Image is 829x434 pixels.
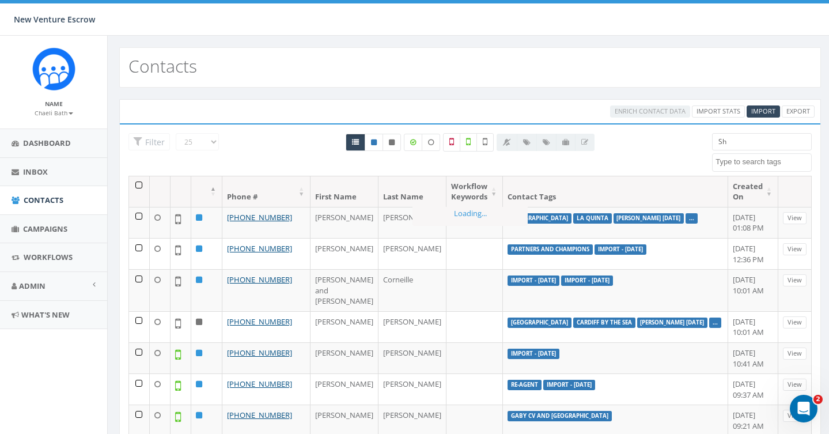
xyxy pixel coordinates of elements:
label: Import - [DATE] [595,244,646,255]
a: ... [689,214,694,222]
label: Import - [DATE] [561,276,613,286]
small: Chaeli Bath [35,109,73,117]
a: [PHONE_NUMBER] [227,316,292,327]
a: View [783,410,807,422]
a: Opted Out [383,134,401,151]
a: View [783,274,807,286]
a: [PHONE_NUMBER] [227,243,292,254]
th: Workflow Keywords: activate to sort column ascending [446,176,503,207]
a: [PHONE_NUMBER] [227,212,292,222]
span: New Venture Escrow [14,14,95,25]
th: First Name [311,176,378,207]
a: [PHONE_NUMBER] [227,379,292,389]
span: What's New [21,310,70,320]
label: Data Enriched [404,134,422,151]
td: [DATE] 01:08 PM [728,207,778,238]
a: View [783,348,807,360]
span: 2 [813,395,823,404]
a: [PHONE_NUMBER] [227,348,292,358]
td: [DATE] 10:01 AM [728,311,778,342]
th: Created On: activate to sort column ascending [728,176,778,207]
td: [PERSON_NAME] [378,342,446,373]
td: [DATE] 09:37 AM [728,373,778,405]
span: CSV files only [751,107,775,115]
span: Campaigns [23,224,67,234]
label: Validated [460,133,477,152]
a: View [783,316,807,329]
i: This phone number is unsubscribed and has opted-out of all texts. [389,139,395,146]
label: Import - [DATE] [543,380,595,390]
a: Import [747,105,780,118]
label: [PERSON_NAME] [DATE] [637,318,708,328]
img: Rally_Corp_Icon_1.png [32,47,75,90]
td: [PERSON_NAME] [378,373,446,405]
label: Not a Mobile [443,133,460,152]
label: Partners and Champions [508,244,593,255]
label: Import - [DATE] [508,276,559,286]
label: [GEOGRAPHIC_DATA] [508,213,571,224]
label: Gaby CV and [GEOGRAPHIC_DATA] [508,411,612,421]
td: [PERSON_NAME] [378,238,446,269]
td: [PERSON_NAME] [311,342,378,373]
a: [PHONE_NUMBER] [227,274,292,285]
td: [PERSON_NAME] [378,207,446,238]
a: Active [365,134,383,151]
a: View [783,212,807,224]
td: [PERSON_NAME] and [PERSON_NAME] [311,269,378,311]
textarea: Search [716,157,811,167]
span: Import [751,107,775,115]
i: This phone number is subscribed and will receive texts. [371,139,377,146]
label: Import - [DATE] [508,349,559,359]
h2: Contacts [128,56,197,76]
th: Last Name [378,176,446,207]
input: Type to search [712,133,812,150]
a: View [783,243,807,255]
label: RE-Agent [508,380,542,390]
label: La Quinta [573,213,612,224]
label: [GEOGRAPHIC_DATA] [508,318,571,328]
span: Admin [19,281,46,291]
label: Cardiff by the Sea [573,318,635,328]
div: Loading... [412,201,528,227]
a: [PHONE_NUMBER] [227,410,292,420]
a: Import Stats [692,105,745,118]
td: Corneille [378,269,446,311]
td: [PERSON_NAME] [311,207,378,238]
td: [PERSON_NAME] [311,373,378,405]
td: [DATE] 10:01 AM [728,269,778,311]
span: Dashboard [23,138,71,148]
th: Contact Tags [503,176,728,207]
td: [PERSON_NAME] [378,311,446,342]
td: [PERSON_NAME] [311,238,378,269]
th: Phone #: activate to sort column ascending [222,176,311,207]
a: All contacts [346,134,365,151]
a: Chaeli Bath [35,107,73,118]
a: View [783,379,807,391]
label: [PERSON_NAME] [DATE] [614,213,684,224]
td: [DATE] 12:36 PM [728,238,778,269]
a: Export [782,105,815,118]
td: [PERSON_NAME] [311,311,378,342]
label: Data not Enriched [422,134,440,151]
span: Workflows [24,252,73,262]
td: [DATE] 10:41 AM [728,342,778,373]
iframe: Intercom live chat [790,395,817,422]
label: Not Validated [476,133,494,152]
span: Inbox [23,167,48,177]
span: Contacts [24,195,63,205]
small: Name [45,100,63,108]
a: ... [713,319,718,326]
